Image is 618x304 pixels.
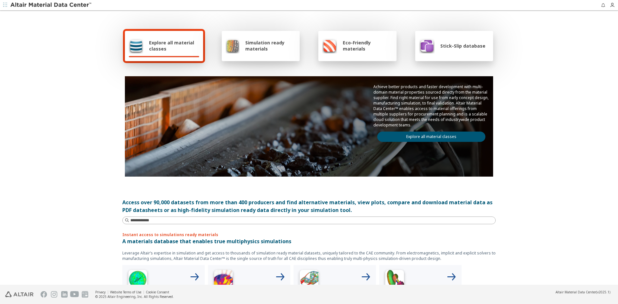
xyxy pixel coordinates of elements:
p: Leverage Altair’s expertise in simulation and get access to thousands of simulation ready materia... [122,250,496,261]
span: Altair Material Data Center [556,290,596,294]
img: Altair Material Data Center [10,2,92,8]
img: Explore all material classes [129,38,143,53]
div: © 2025 Altair Engineering, Inc. All Rights Reserved. [95,294,174,299]
img: High Frequency Icon [125,268,151,293]
img: Crash Analyses Icon [382,268,407,293]
span: Explore all material classes [149,40,199,52]
img: Simulation ready materials [226,38,239,53]
img: Low Frequency Icon [211,268,236,293]
p: Instant access to simulations ready materials [122,232,496,237]
span: Stick-Slip database [440,43,485,49]
a: Website Terms of Use [110,290,141,294]
a: Explore all material classes [377,132,485,142]
img: Stick-Slip database [419,38,435,53]
img: Eco-Friendly materials [322,38,337,53]
p: A materials database that enables true multiphysics simulations [122,237,496,245]
a: Privacy [95,290,106,294]
span: Simulation ready materials [245,40,296,52]
img: Altair Engineering [5,291,33,297]
div: Access over 90,000 datasets from more than 400 producers and find alternative materials, view plo... [122,198,496,214]
span: Eco-Friendly materials [343,40,392,52]
p: Achieve better products and faster development with multi-domain material properties sourced dire... [373,84,489,128]
img: Structural Analyses Icon [296,268,322,293]
a: Cookie Consent [146,290,169,294]
div: (v2025.1) [556,290,610,294]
